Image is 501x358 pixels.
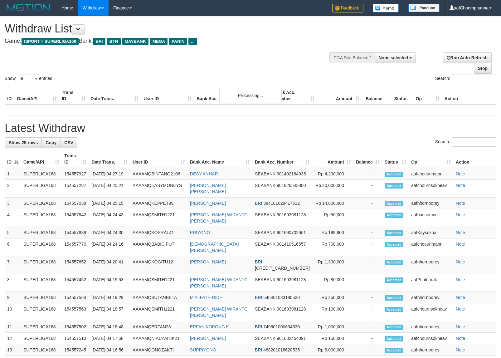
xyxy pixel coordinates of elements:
[5,150,21,168] th: ID: activate to sort column descending
[255,171,275,176] span: SEABANK
[385,260,403,265] span: Accepted
[190,277,248,288] a: [PERSON_NAME] WIRANTO [PERSON_NAME]
[190,307,248,318] a: [PERSON_NAME] WIRANTO [PERSON_NAME]
[62,303,89,321] td: 154557563
[252,150,312,168] th: Bank Acc. Number: activate to sort column ascending
[130,180,187,198] td: AAAAMQEASYMONEYS
[385,183,403,189] span: Accepted
[62,227,89,238] td: 154557889
[88,87,141,105] th: Date Trans.
[5,292,21,303] td: 9
[62,256,89,274] td: 154557652
[64,140,73,145] span: CSV
[353,344,382,356] td: -
[21,292,62,303] td: SUPERLIGA168
[408,4,440,12] img: panduan.png
[62,180,89,198] td: 154557287
[89,238,130,256] td: [DATE] 04:24:16
[89,344,130,356] td: [DATE] 04:16:56
[5,274,21,292] td: 8
[385,336,403,341] span: Accepted
[312,344,353,356] td: Rp 6,000,000
[107,38,121,45] span: BTN
[263,324,300,329] span: Copy 749601000694530 to clipboard
[150,38,168,45] span: MEGA
[62,274,89,292] td: 154557452
[277,242,306,247] span: Copy 901410516557 to clipboard
[89,292,130,303] td: [DATE] 04:19:29
[409,198,453,209] td: aafnhornborey
[89,209,130,227] td: [DATE] 04:24:43
[21,321,62,333] td: SUPERLIGA168
[456,307,465,311] a: Note
[21,238,62,256] td: SUPERLIGA168
[62,198,89,209] td: 154557038
[353,227,382,238] td: -
[353,180,382,198] td: -
[474,63,492,74] a: Stop
[456,171,465,176] a: Note
[353,333,382,344] td: -
[62,292,89,303] td: 154557564
[5,74,52,83] label: Show entries
[353,274,382,292] td: -
[456,277,465,282] a: Note
[5,238,21,256] td: 6
[353,198,382,209] td: -
[385,172,403,177] span: Accepted
[130,238,187,256] td: AAAAMQBABICIPUT
[456,347,465,352] a: Note
[190,259,226,264] a: [PERSON_NAME]
[456,230,465,235] a: Note
[190,324,229,329] a: ERFAN KOPONG K
[21,180,62,198] td: SUPERLIGA168
[385,230,403,236] span: Accepted
[382,150,409,168] th: Status: activate to sort column ascending
[187,150,252,168] th: Bank Acc. Name: activate to sort column ascending
[255,295,262,300] span: BRI
[385,201,403,206] span: Accepted
[5,303,21,321] td: 10
[362,87,392,105] th: Balance
[89,227,130,238] td: [DATE] 04:24:30
[130,303,187,321] td: AAAAMQSMITH1221
[452,137,496,147] input: Search:
[9,140,38,145] span: Show 25 rows
[353,238,382,256] td: -
[456,259,465,264] a: Note
[453,150,496,168] th: Action
[329,52,374,63] div: PGA Site Balance /
[5,22,328,35] h1: Withdraw List
[385,348,403,353] span: Accepted
[5,168,21,180] td: 1
[188,38,197,45] span: ...
[385,213,403,218] span: Accepted
[255,347,262,352] span: BRI
[14,87,59,105] th: Game/API
[277,336,306,341] span: Copy 901632464091 to clipboard
[190,242,239,253] a: [DEMOGRAPHIC_DATA][PERSON_NAME]
[255,266,310,271] span: Copy 114401031481503 to clipboard
[456,324,465,329] a: Note
[353,256,382,274] td: -
[435,137,496,147] label: Search:
[353,168,382,180] td: -
[62,344,89,356] td: 154557245
[21,150,62,168] th: Game/API: activate to sort column ascending
[375,52,416,63] button: None selected
[272,87,317,105] th: Bank Acc. Number
[46,140,56,145] span: Copy
[130,198,187,209] td: AAAAMQKEPPET99
[456,336,465,341] a: Note
[385,295,403,301] span: Accepted
[255,259,262,264] span: BRI
[190,295,223,300] a: M ALFATH RIDH
[89,321,130,333] td: [DATE] 04:18:48
[392,87,413,105] th: Status
[409,227,453,238] td: aafKaysokna
[379,55,408,60] span: None selected
[409,274,453,292] td: aafPhalnarak
[353,209,382,227] td: -
[5,227,21,238] td: 5
[277,171,306,176] span: Copy 901402184935 to clipboard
